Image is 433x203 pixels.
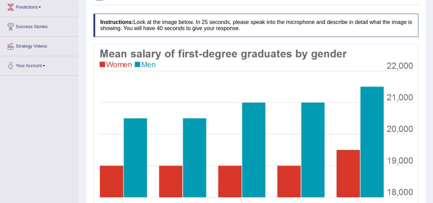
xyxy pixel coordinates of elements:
[0,56,78,73] a: Your Account
[93,14,418,37] h4: Look at the image below. In 25 seconds, please speak into the microphone and describe in detail w...
[0,17,78,34] a: Success Stories
[0,37,78,54] a: Strategy Videos
[100,19,133,25] b: Instructions:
